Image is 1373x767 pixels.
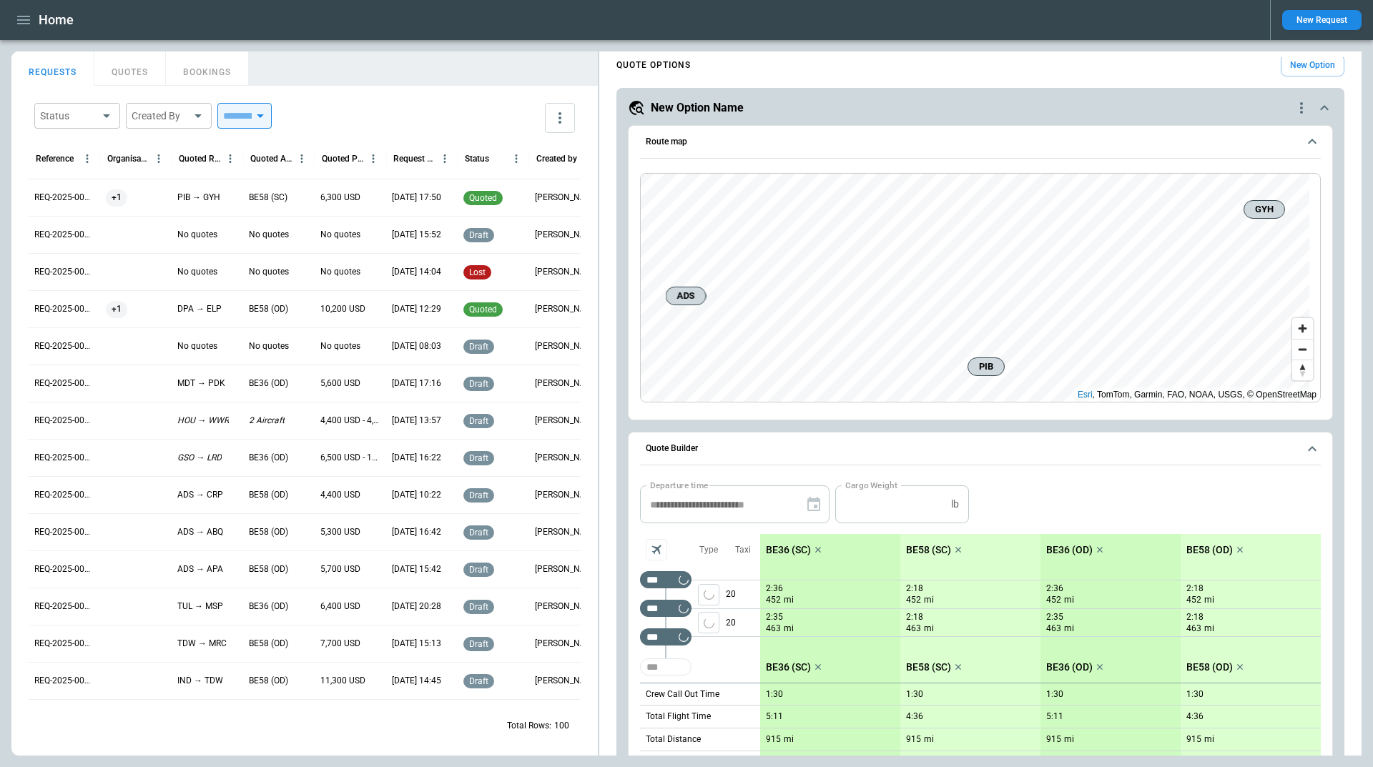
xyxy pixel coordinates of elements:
[784,594,794,606] p: mi
[392,266,441,278] p: 08/22/2025 14:04
[466,565,491,575] span: draft
[766,544,811,556] p: BE36 (SC)
[1186,612,1204,623] p: 2:18
[320,638,360,650] p: 7,700 USD
[1186,661,1233,673] p: BE58 (OD)
[149,149,168,168] button: Organisation column menu
[249,340,289,352] p: No quotes
[1293,99,1310,117] div: quote-option-actions
[535,526,595,538] p: Allen Maki
[698,584,719,605] span: Type of sector
[250,154,292,164] div: Quoted Aircraft
[320,340,360,352] p: No quotes
[906,583,923,594] p: 2:18
[177,675,223,687] p: IND → TDW
[465,154,489,164] div: Status
[640,658,692,676] div: Too short
[784,623,794,635] p: mi
[766,734,781,745] p: 915
[1078,387,1317,402] div: , TomTom, Garmin, FAO, NOAA, USGS, © OpenStreetMap
[579,149,597,168] button: Created by column menu
[1046,583,1063,594] p: 2:36
[974,360,998,374] span: PIB
[177,638,227,650] p: TDW → MRC
[364,149,383,168] button: Quoted Price column menu
[1064,623,1074,635] p: mi
[249,303,288,315] p: BE58 (OD)
[699,544,718,556] p: Type
[177,526,223,538] p: ADS → ABQ
[132,109,189,123] div: Created By
[735,544,751,556] p: Taxi
[466,379,491,389] span: draft
[924,623,934,635] p: mi
[249,638,288,650] p: BE58 (OD)
[249,192,287,204] p: BE58 (SC)
[1046,623,1061,635] p: 463
[646,444,698,453] h6: Quote Builder
[616,62,691,69] h4: QUOTE OPTIONS
[249,600,288,613] p: BE36 (OD)
[1204,733,1214,746] p: mi
[320,489,360,501] p: 4,400 USD
[34,563,94,575] p: REQ-2025-000248
[535,638,595,650] p: Allen Maki
[320,192,360,204] p: 6,300 USD
[392,526,441,538] p: 07/31/2025 16:42
[166,51,249,86] button: BOOKINGS
[1186,689,1204,700] p: 1:30
[249,377,288,390] p: BE36 (OD)
[393,154,435,164] div: Request Created At (UTC-05:00)
[249,563,288,575] p: BE58 (OD)
[249,526,288,538] p: BE58 (OD)
[1292,318,1313,339] button: Zoom in
[78,149,97,168] button: Reference column menu
[1046,689,1063,700] p: 1:30
[726,580,760,608] p: 20
[535,303,595,315] p: Ben Gundermann
[535,377,595,390] p: Allen Maki
[906,594,921,606] p: 452
[107,154,149,164] div: Organisation
[640,432,1321,465] button: Quote Builder
[1186,594,1201,606] p: 452
[1186,583,1204,594] p: 2:18
[766,612,783,623] p: 2:35
[646,137,687,147] h6: Route map
[906,544,951,556] p: BE58 (SC)
[177,229,217,241] p: No quotes
[766,623,781,635] p: 463
[221,149,240,168] button: Quoted Route column menu
[392,377,441,390] p: 08/19/2025 17:16
[249,229,289,241] p: No quotes
[1250,202,1279,217] span: GYH
[320,526,360,538] p: 5,300 USD
[906,711,923,722] p: 4:36
[1281,54,1344,76] button: New Option
[34,192,94,204] p: REQ-2025-000258
[392,638,441,650] p: 07/25/2025 15:13
[766,661,811,673] p: BE36 (SC)
[1046,594,1061,606] p: 452
[320,377,360,390] p: 5,600 USD
[535,340,595,352] p: Ben Gundermann
[320,415,380,427] p: 4,400 USD - 4,900 USD
[535,415,595,427] p: George O'Bryan
[392,229,441,241] p: 08/22/2025 15:52
[1064,733,1074,746] p: mi
[640,173,1321,403] div: Route map
[906,612,923,623] p: 2:18
[392,675,441,687] p: 07/21/2025 14:45
[435,149,454,168] button: Request Created At (UTC-05:00) column menu
[1186,711,1204,722] p: 4:36
[535,229,595,241] p: Ben Gundermann
[672,289,700,303] span: ADS
[924,733,934,746] p: mi
[34,377,94,390] p: REQ-2025-000253
[40,109,97,123] div: Status
[11,51,94,86] button: REQUESTS
[177,600,223,613] p: TUL → MSP
[392,340,441,352] p: 08/22/2025 08:03
[249,452,288,464] p: BE36 (OD)
[906,661,951,673] p: BE58 (SC)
